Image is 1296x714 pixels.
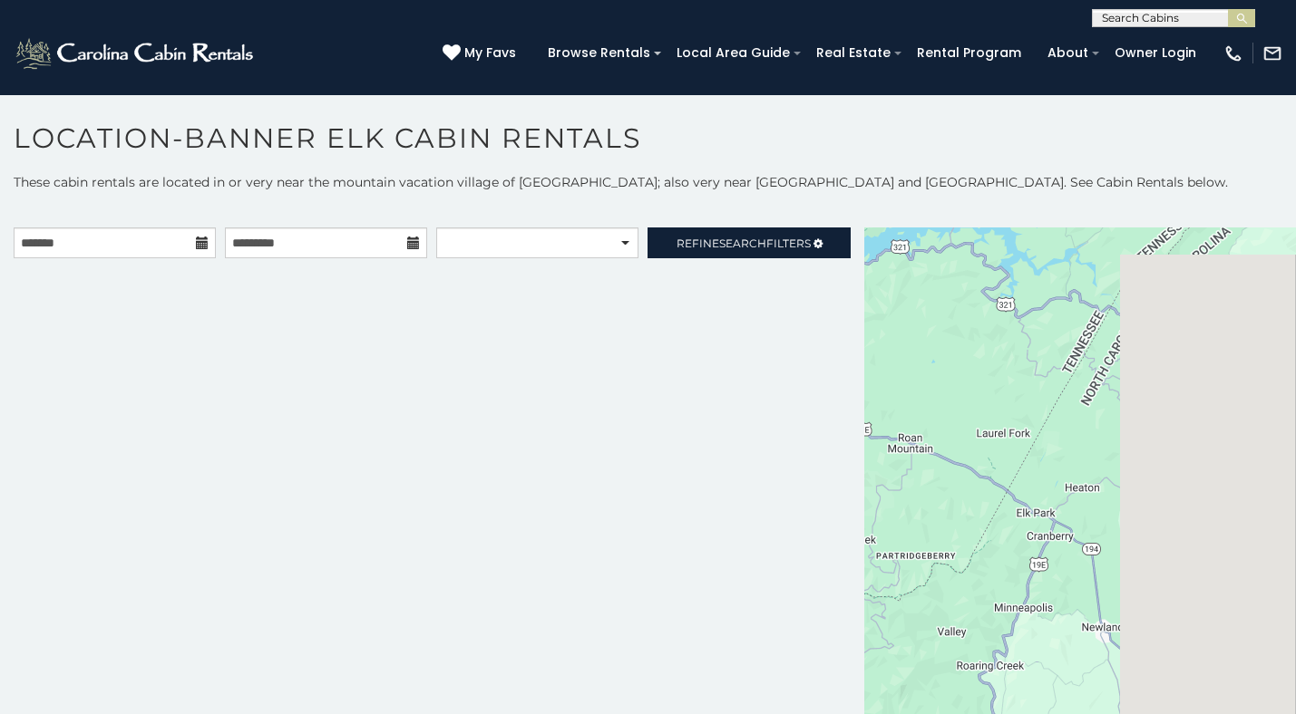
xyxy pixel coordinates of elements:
[1223,43,1243,63] img: phone-regular-white.png
[648,227,850,258] a: RefineSearchFilters
[807,39,900,67] a: Real Estate
[1262,43,1282,63] img: mail-regular-white.png
[1038,39,1097,67] a: About
[464,43,516,63] span: My Favs
[667,39,799,67] a: Local Area Guide
[1106,39,1205,67] a: Owner Login
[908,39,1030,67] a: Rental Program
[443,43,521,63] a: My Favs
[719,236,766,250] span: Search
[14,35,258,72] img: White-1-2.png
[539,39,659,67] a: Browse Rentals
[677,236,811,250] span: Refine Filters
